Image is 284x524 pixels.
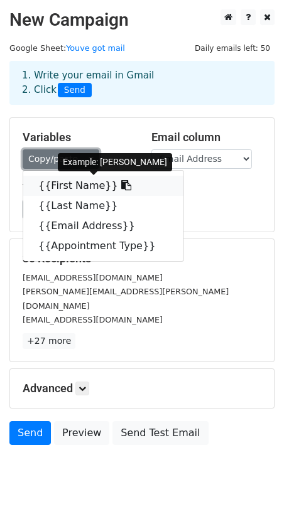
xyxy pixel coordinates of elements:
[23,273,163,282] small: [EMAIL_ADDRESS][DOMAIN_NAME]
[58,83,92,98] span: Send
[9,9,275,31] h2: New Campaign
[112,421,208,445] a: Send Test Email
[54,421,109,445] a: Preview
[190,43,275,53] a: Daily emails left: 50
[23,196,183,216] a: {{Last Name}}
[58,153,172,171] div: Example: [PERSON_NAME]
[221,464,284,524] iframe: Chat Widget
[66,43,125,53] a: Youve got mail
[23,333,75,349] a: +27 more
[9,43,125,53] small: Google Sheet:
[23,315,163,324] small: [EMAIL_ADDRESS][DOMAIN_NAME]
[23,149,99,169] a: Copy/paste...
[23,131,133,144] h5: Variables
[190,41,275,55] span: Daily emails left: 50
[151,131,261,144] h5: Email column
[9,421,51,445] a: Send
[23,287,229,311] small: [PERSON_NAME][EMAIL_ADDRESS][PERSON_NAME][DOMAIN_NAME]
[13,68,271,97] div: 1. Write your email in Gmail 2. Click
[23,176,183,196] a: {{First Name}}
[23,236,183,256] a: {{Appointment Type}}
[23,382,261,395] h5: Advanced
[23,216,183,236] a: {{Email Address}}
